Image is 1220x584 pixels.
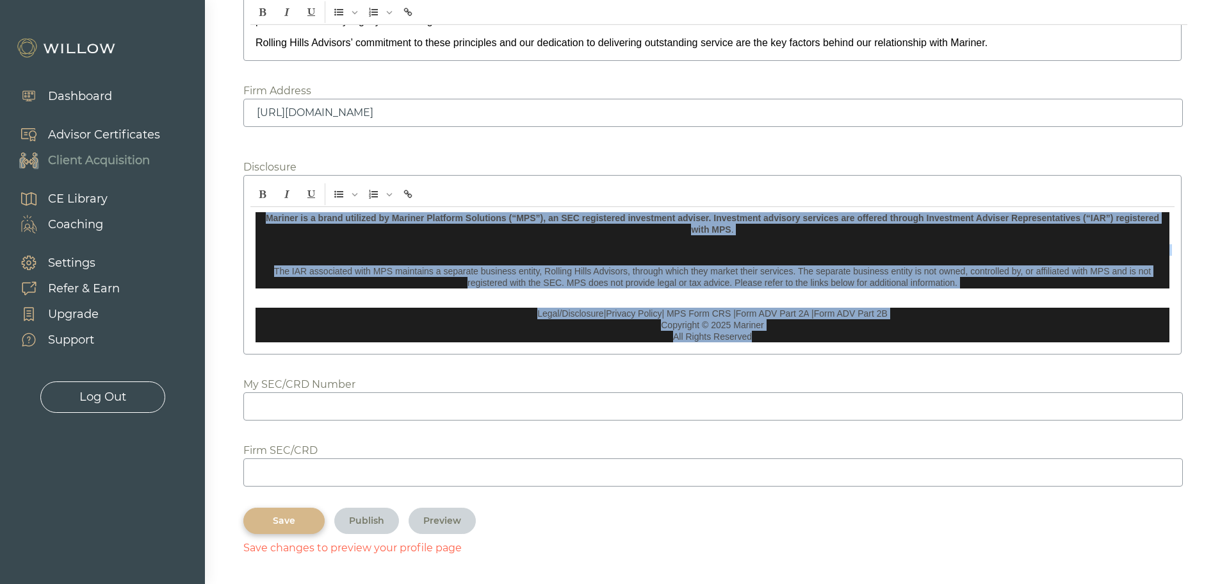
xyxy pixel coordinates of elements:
[6,212,108,237] a: Coaching
[48,216,103,233] div: Coaching
[48,254,95,272] div: Settings
[814,308,888,319] a: Form ADV Part 2B
[349,514,384,528] div: Publish
[243,508,325,534] button: Save
[275,183,298,205] span: Italic
[6,186,108,212] a: CE Library
[48,190,108,208] div: CE Library
[243,160,297,175] div: Disclosure
[537,308,604,319] a: Legal/Disclosure
[258,514,310,528] div: Save
[256,37,1169,49] p: Rolling Hills Advisors’ commitment to these principles and our dedication to delivering outstandi...
[300,183,323,205] span: Underline
[243,443,318,458] div: Firm SEC/CRD
[6,250,120,276] a: Settings
[362,1,395,23] span: Insert Ordered List
[243,377,355,392] div: My SEC/CRD Number
[396,1,419,23] span: Insert link
[6,147,160,173] a: Client Acquisition
[256,212,1169,244] p: .
[48,126,160,144] div: Advisor Certificates
[16,38,118,58] img: Willow
[251,1,274,23] span: Bold
[256,265,1169,288] p: The IAR associated with MPS maintains a separate business entity, Rolling Hills Advisors, through...
[48,152,150,169] div: Client Acquisition
[266,213,1159,235] strong: Mariner is a brand utilized by Mariner Platform Solutions (“MPS”), an SEC registered investment a...
[396,183,419,205] span: Insert link
[409,508,476,534] button: Preview
[6,301,120,327] a: Upgrade
[327,1,361,23] span: Insert Unordered List
[48,331,94,349] div: Support
[251,183,274,205] span: Bold
[6,122,160,147] a: Advisor Certificates
[256,319,1169,342] div: Copyright © 2025 Mariner All Rights Reserved
[6,276,120,301] a: Refer & Earn
[327,183,361,205] span: Insert Unordered List
[667,308,731,319] a: MPS Form CRS
[79,388,126,406] div: Log Out
[537,308,888,319] span: | | | |
[48,88,112,105] div: Dashboard
[334,508,399,534] button: Publish
[243,540,1182,556] div: Save changes to preview your profile page
[243,83,311,99] div: Firm Address
[606,308,662,319] a: Privacy Policy
[6,83,112,109] a: Dashboard
[48,306,99,323] div: Upgrade
[300,1,323,23] span: Underline
[48,280,120,297] div: Refer & Earn
[362,183,395,205] span: Insert Ordered List
[275,1,298,23] span: Italic
[736,308,809,319] a: Form ADV Part 2A
[423,514,461,528] div: Preview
